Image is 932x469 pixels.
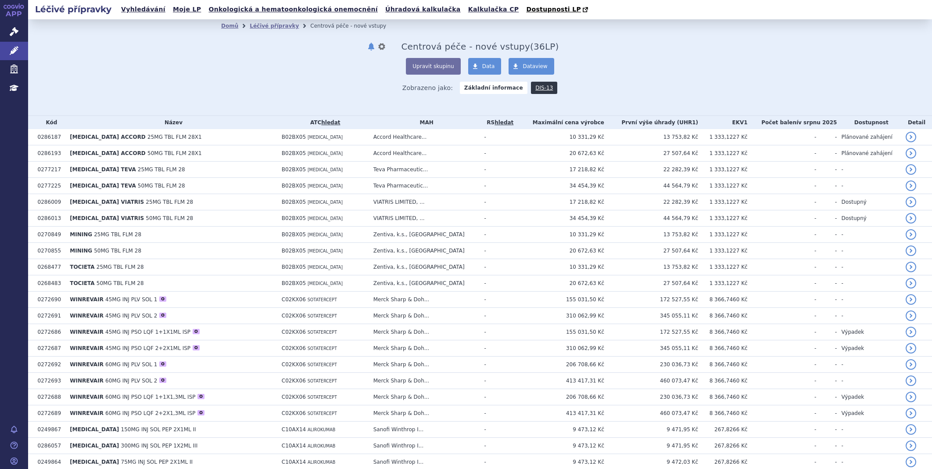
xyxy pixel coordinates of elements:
[604,308,698,324] td: 345 055,11 Kč
[698,405,748,422] td: 8 366,7460 Kč
[105,296,157,303] span: 45MG INJ PLV SOL 1
[97,280,144,286] span: 50MG TBL FLM 28
[816,162,837,178] td: -
[33,357,66,373] td: 0272692
[816,308,837,324] td: -
[308,362,337,367] span: SOTATERCEPT
[906,375,916,386] a: detail
[310,19,398,32] li: Centrová péče - nové vstupy
[147,150,202,156] span: 50MG TBL FLM 28X1
[105,361,157,368] span: 60MG INJ PLV SOL 1
[816,389,837,405] td: -
[604,275,698,292] td: 27 507,64 Kč
[70,199,144,205] span: [MEDICAL_DATA] VIATRIS
[70,215,144,221] span: [MEDICAL_DATA] VIATRIS
[698,308,748,324] td: 8 366,7460 Kč
[480,116,516,129] th: RS
[906,245,916,256] a: detail
[221,23,238,29] a: Domů
[33,275,66,292] td: 0268483
[146,199,193,205] span: 25MG TBL FLM 28
[698,340,748,357] td: 8 366,7460 Kč
[698,259,748,275] td: 1 333,1227 Kč
[798,119,837,126] span: v srpnu 2025
[748,308,817,324] td: -
[748,292,817,308] td: -
[480,259,516,275] td: -
[906,408,916,418] a: detail
[282,410,306,416] span: C02KX06
[33,389,66,405] td: 0272688
[70,248,92,254] span: MINING
[480,178,516,194] td: -
[33,129,66,145] td: 0286187
[698,162,748,178] td: 1 333,1227 Kč
[516,405,604,422] td: 413 417,31 Kč
[748,373,817,389] td: -
[604,162,698,178] td: 22 282,39 Kč
[308,135,343,140] span: [MEDICAL_DATA]
[369,162,480,178] td: Teva Pharmaceutic...
[159,313,166,318] div: O
[308,265,343,270] span: [MEDICAL_DATA]
[837,357,901,373] td: -
[516,275,604,292] td: 20 672,63 Kč
[837,389,901,405] td: Výpadek
[308,395,337,400] span: SOTATERCEPT
[282,361,306,368] span: C02KX06
[837,259,901,275] td: -
[748,116,837,129] th: Počet balení
[748,324,817,340] td: -
[698,227,748,243] td: 1 333,1227 Kč
[604,340,698,357] td: 345 055,11 Kč
[402,82,453,94] span: Zobrazeno jako:
[816,357,837,373] td: -
[604,227,698,243] td: 13 753,82 Kč
[748,357,817,373] td: -
[197,410,204,415] div: O
[748,162,817,178] td: -
[837,162,901,178] td: -
[308,379,337,383] span: SOTATERCEPT
[70,264,94,270] span: TOCIETA
[367,41,376,52] button: notifikace
[33,145,66,162] td: 0286193
[138,183,185,189] span: 50MG TBL FLM 28
[369,357,480,373] td: Merck Sharp & Doh...
[837,145,901,162] td: Plánované zahájení
[816,243,837,259] td: -
[282,231,306,238] span: B02BX05
[480,373,516,389] td: -
[159,378,166,383] div: O
[516,178,604,194] td: 34 454,39 Kč
[837,227,901,243] td: -
[604,373,698,389] td: 460 073,47 Kč
[516,340,604,357] td: 310 062,99 Kč
[308,346,337,351] span: SOTATERCEPT
[906,440,916,451] a: detail
[369,116,480,129] th: MAH
[748,243,817,259] td: -
[906,197,916,207] a: detail
[138,166,185,173] span: 25MG TBL FLM 28
[282,329,306,335] span: C02KX06
[369,340,480,357] td: Merck Sharp & Doh...
[604,357,698,373] td: 230 036,73 Kč
[308,167,343,172] span: [MEDICAL_DATA]
[523,63,547,69] span: Dataview
[282,345,306,351] span: C02KX06
[480,227,516,243] td: -
[33,405,66,422] td: 0272689
[837,129,901,145] td: Plánované zahájení
[837,340,901,357] td: Výpadek
[33,340,66,357] td: 0272687
[906,310,916,321] a: detail
[118,4,168,15] a: Vyhledávání
[70,150,146,156] span: [MEDICAL_DATA] ACCORD
[105,313,157,319] span: 45MG INJ PLV SOL 2
[206,4,380,15] a: Onkologická a hematoonkologická onemocnění
[837,405,901,422] td: Výpadek
[468,58,502,75] a: Data
[282,166,306,173] span: B02BX05
[369,243,480,259] td: Zentiva, k.s., [GEOGRAPHIC_DATA]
